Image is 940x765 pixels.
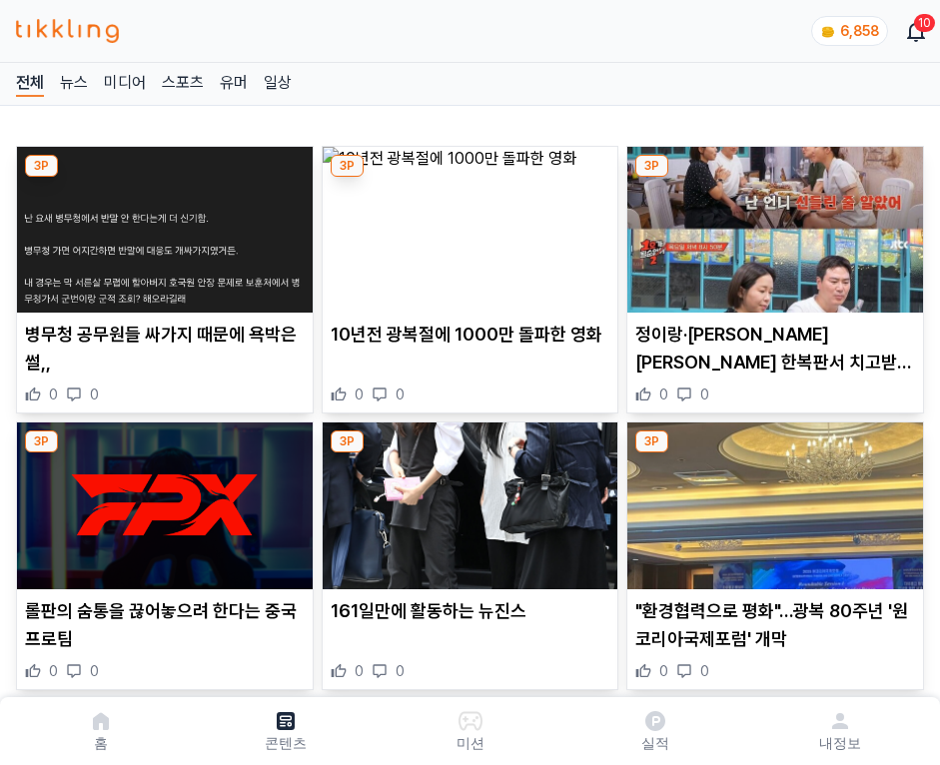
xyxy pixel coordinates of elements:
span: 0 [700,661,709,681]
span: 0 [355,384,364,404]
p: 롤판의 숨통을 끊어놓으려 한다는 중국 프로팀 [25,597,305,653]
div: 3P [635,430,668,452]
img: 161일만에 활동하는 뉴진스 [323,422,618,588]
div: 3P [331,155,364,177]
div: 3P 롤판의 숨통을 끊어놓으려 한다는 중국 프로팀 롤판의 숨통을 끊어놓으려 한다는 중국 프로팀 0 0 [16,421,314,689]
span: 0 [396,661,405,681]
span: 6,858 [840,23,879,39]
img: 정이랑·김형근 명동 한복판서 치고받았다…"좀비처럼 쫓아와" [627,147,923,313]
img: 병무청 공무원들 싸가지 때문에 욕박은썰,, [17,147,313,313]
a: 스포츠 [162,71,204,97]
p: "환경협력으로 평화"…광복 80주년 '원코리아국제포럼' 개막 [635,597,915,653]
a: 전체 [16,71,44,97]
a: coin 6,858 [811,16,884,46]
img: "환경협력으로 평화"…광복 80주년 '원코리아국제포럼' 개막 [627,422,923,588]
img: 미션 [459,709,482,733]
div: 3P 병무청 공무원들 싸가지 때문에 욕박은썰,, 병무청 공무원들 싸가지 때문에 욕박은썰,, 0 0 [16,146,314,413]
p: 실적 [641,733,669,753]
span: 0 [700,384,709,404]
span: 0 [659,384,668,404]
img: 10년전 광복절에 1000만 돌파한 영화 [323,147,618,313]
span: 0 [659,661,668,681]
div: 3P [25,155,58,177]
p: 161일만에 활동하는 뉴진스 [331,597,610,625]
a: 내정보 [747,705,932,757]
p: 홈 [94,733,108,753]
span: 0 [396,384,405,404]
div: 10 [914,14,935,32]
a: 실적 [562,705,747,757]
span: 0 [90,661,99,681]
p: 병무청 공무원들 싸가지 때문에 욕박은썰,, [25,321,305,377]
p: 콘텐츠 [265,733,307,753]
p: 내정보 [819,733,861,753]
p: 미션 [457,733,484,753]
div: 3P "환경협력으로 평화"…광복 80주년 '원코리아국제포럼' 개막 "환경협력으로 평화"…광복 80주년 '원코리아국제포럼' 개막 0 0 [626,421,924,689]
a: 유머 [220,71,248,97]
div: 3P [635,155,668,177]
a: 홈 [8,705,193,757]
span: 0 [49,384,58,404]
a: 미디어 [104,71,146,97]
a: 일상 [264,71,292,97]
div: 3P [331,430,364,452]
img: 티끌링 [16,19,119,43]
div: 3P 161일만에 활동하는 뉴진스 161일만에 활동하는 뉴진스 0 0 [322,421,619,689]
div: 3P 10년전 광복절에 1000만 돌파한 영화 10년전 광복절에 1000만 돌파한 영화 0 0 [322,146,619,413]
span: 0 [49,661,58,681]
div: 3P [25,430,58,452]
a: 콘텐츠 [193,705,378,757]
img: 롤판의 숨통을 끊어놓으려 한다는 중국 프로팀 [17,422,313,588]
span: 0 [90,384,99,404]
span: 0 [355,661,364,681]
p: 10년전 광복절에 1000만 돌파한 영화 [331,321,610,349]
button: 미션 [378,705,562,757]
p: 정이랑·[PERSON_NAME] [PERSON_NAME] 한복판서 치고받았다…"좀비처럼 쫓아와" [635,321,915,377]
a: 뉴스 [60,71,88,97]
a: 10 [908,19,924,43]
div: 3P 정이랑·김형근 명동 한복판서 치고받았다…"좀비처럼 쫓아와" 정이랑·[PERSON_NAME] [PERSON_NAME] 한복판서 치고받았다…"좀비처럼 쫓아와" 0 0 [626,146,924,413]
img: coin [820,24,836,40]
